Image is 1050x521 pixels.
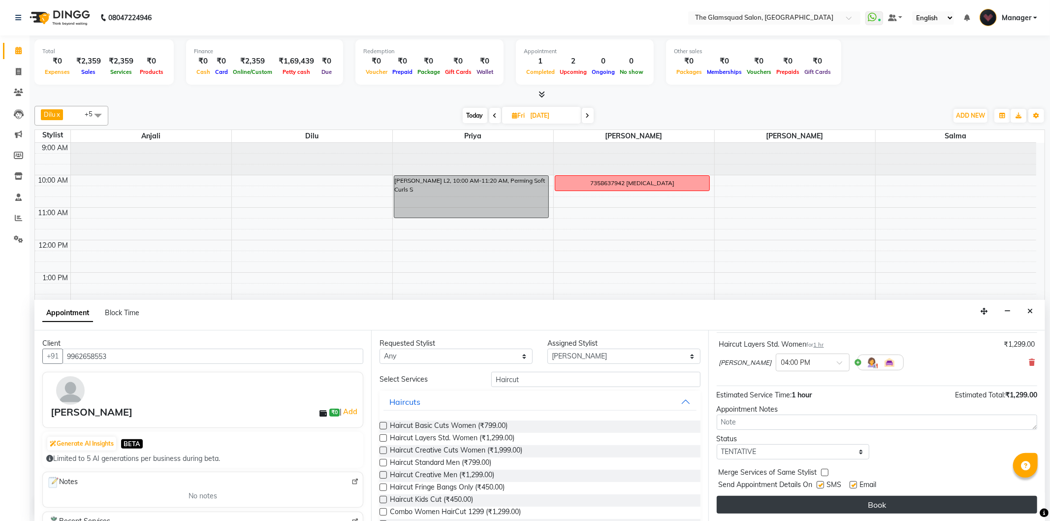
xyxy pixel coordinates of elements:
span: Haircut Fringe Bangs Only (₹450.00) [390,482,505,494]
span: [PERSON_NAME] [719,358,772,368]
span: Fri [510,112,528,119]
span: Packages [674,68,704,75]
span: No show [617,68,646,75]
span: Prepaids [774,68,802,75]
div: ₹1,299.00 [1004,339,1035,350]
span: Online/Custom [230,68,275,75]
div: ₹0 [213,56,230,67]
span: BETA [121,439,143,449]
button: +91 [42,349,63,364]
span: Send Appointment Details On [719,480,813,492]
span: Notes [47,476,78,489]
span: Ongoing [589,68,617,75]
b: 08047224946 [108,4,152,32]
div: Haircuts [389,396,420,408]
img: avatar [56,376,85,405]
span: Haircut Creative Cuts Women (₹1,999.00) [390,445,522,457]
div: ₹0 [318,56,335,67]
span: Priya [393,130,553,142]
div: Total [42,47,166,56]
span: SMS [827,480,842,492]
div: 10:00 AM [36,175,70,186]
div: ₹0 [774,56,802,67]
div: 7358637942 [MEDICAL_DATA] [590,179,674,188]
div: Appointment Notes [717,404,1037,415]
div: 11:00 AM [36,208,70,218]
div: Status [717,434,870,444]
span: Upcoming [557,68,589,75]
input: Search by service name [491,372,700,387]
div: ₹2,359 [105,56,137,67]
span: Dilu [44,110,56,118]
div: ₹0 [137,56,166,67]
span: Salma [876,130,1037,142]
div: ₹0 [194,56,213,67]
div: Stylist [35,130,70,140]
div: ₹1,69,439 [275,56,318,67]
div: 2 [557,56,589,67]
span: Haircut Layers Std. Women (₹1,299.00) [390,433,514,445]
span: Services [108,68,134,75]
span: Package [415,68,443,75]
span: Sales [79,68,98,75]
span: | [340,406,359,418]
span: Estimated Service Time: [717,391,792,399]
span: Voucher [363,68,390,75]
span: [PERSON_NAME] [554,130,714,142]
span: 1 hr [814,341,824,348]
img: Manager [980,9,997,26]
span: Haircut Basic Cuts Women (₹799.00) [390,421,508,433]
span: No notes [189,491,217,501]
span: Gift Cards [443,68,474,75]
small: for [807,341,824,348]
span: Today [463,108,487,123]
span: Memberships [704,68,744,75]
img: Hairdresser.png [866,357,878,368]
div: 0 [589,56,617,67]
span: Cash [194,68,213,75]
div: ₹0 [704,56,744,67]
div: ₹0 [802,56,833,67]
span: Haircut Creative Men (₹1,299.00) [390,470,494,482]
div: Select Services [372,374,484,385]
div: ₹0 [363,56,390,67]
span: Haircut Standard Men (₹799.00) [390,457,491,470]
div: [PERSON_NAME] L2, 10:00 AM-11:20 AM, Perming Soft Curls S [394,176,549,218]
div: 1 [524,56,557,67]
div: ₹0 [42,56,72,67]
span: Estimated Total: [955,391,1005,399]
span: Due [319,68,334,75]
span: Wallet [474,68,496,75]
span: Haircut Kids Cut (₹450.00) [390,494,473,507]
button: Book [717,496,1037,514]
div: Finance [194,47,335,56]
div: ₹2,359 [72,56,105,67]
span: Manager [1002,13,1031,23]
span: Anjali [71,130,231,142]
div: Client [42,338,363,349]
div: ₹0 [443,56,474,67]
span: Block Time [105,308,139,317]
div: Appointment [524,47,646,56]
img: Interior.png [884,357,895,368]
span: +5 [85,110,100,118]
div: Redemption [363,47,496,56]
span: ₹1,299.00 [1005,391,1037,399]
div: Limited to 5 AI generations per business during beta. [46,454,359,464]
div: ₹0 [415,56,443,67]
button: Generate AI Insights [47,437,116,451]
span: Dilu [232,130,392,142]
div: ₹0 [674,56,704,67]
span: Card [213,68,230,75]
div: 12:00 PM [37,240,70,251]
div: 1:00 PM [41,273,70,283]
img: logo [25,4,93,32]
span: Email [860,480,877,492]
span: Merge Services of Same Stylist [719,467,817,480]
span: Completed [524,68,557,75]
div: Requested Stylist [380,338,533,349]
button: Haircuts [383,393,696,411]
div: ₹0 [744,56,774,67]
div: ₹2,359 [230,56,275,67]
div: ₹0 [474,56,496,67]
